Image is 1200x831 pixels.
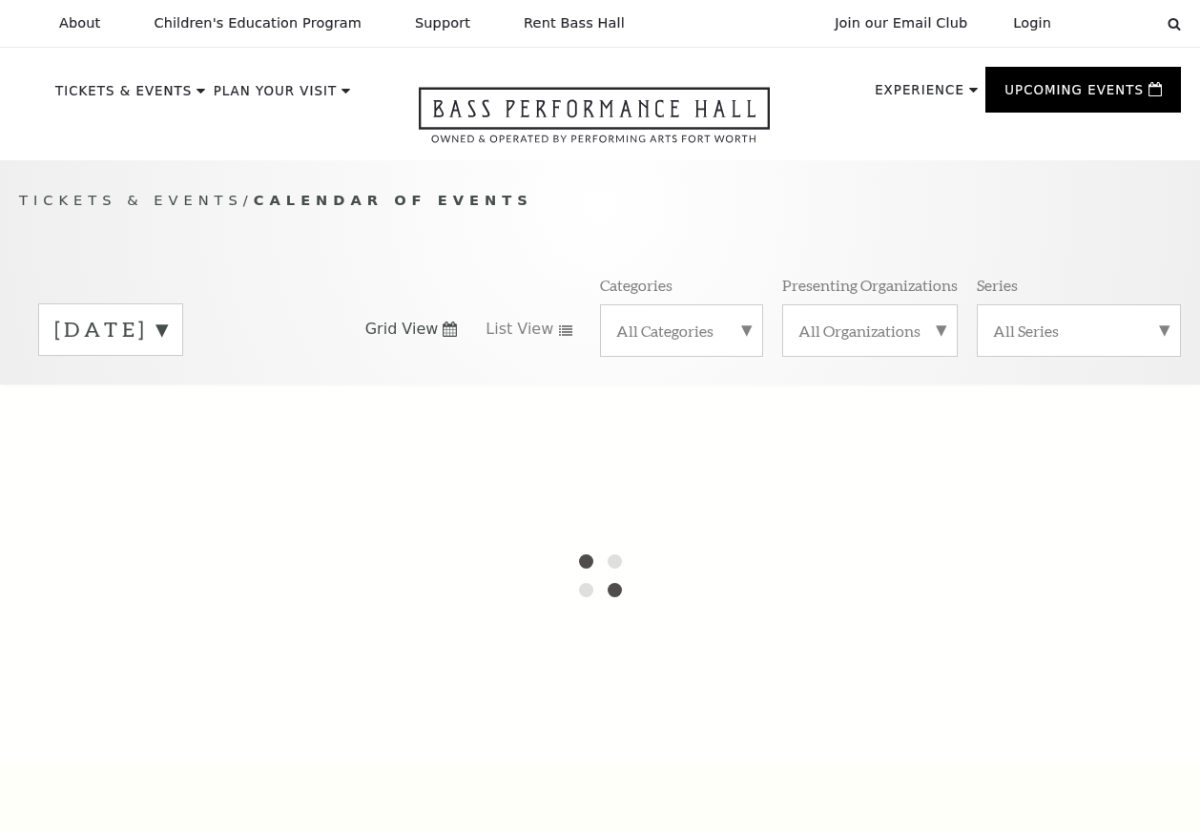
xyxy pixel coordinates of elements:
label: All Organizations [798,321,941,341]
label: All Series [993,321,1165,341]
p: Tickets & Events [55,85,192,108]
p: Plan Your Visit [214,85,338,108]
p: / [19,189,1181,213]
p: Support [415,15,470,31]
span: Tickets & Events [19,192,243,208]
label: [DATE] [54,315,167,344]
p: Children's Education Program [154,15,362,31]
p: Presenting Organizations [782,275,958,295]
p: Categories [600,275,672,295]
p: About [59,15,100,31]
p: Upcoming Events [1004,84,1144,107]
p: Experience [875,84,964,107]
p: Series [977,275,1018,295]
span: List View [486,319,553,340]
select: Select: [1082,14,1149,32]
p: Rent Bass Hall [524,15,625,31]
span: Grid View [365,319,439,340]
label: All Categories [616,321,747,341]
span: Calendar of Events [254,192,533,208]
